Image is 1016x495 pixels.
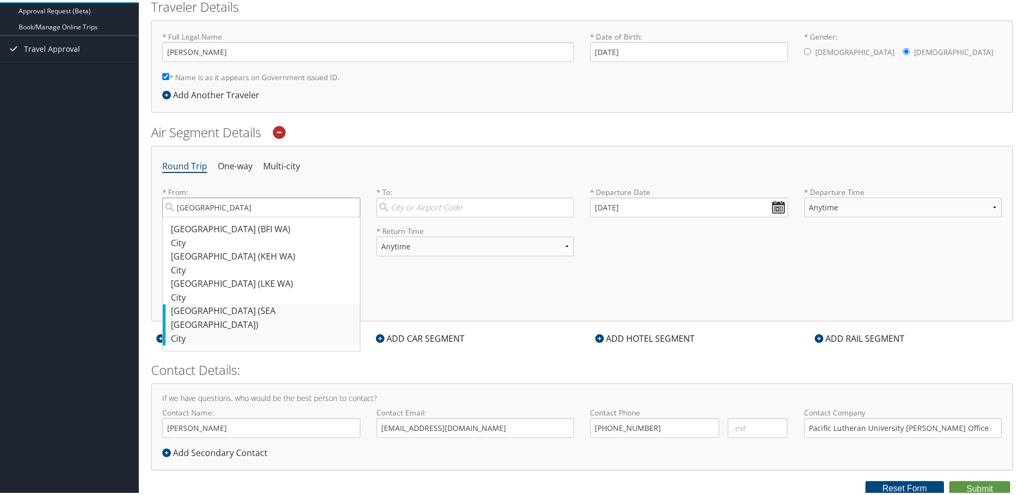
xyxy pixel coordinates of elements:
label: Contact Email: [376,405,574,436]
label: Contact Name: [162,405,360,436]
input: MM/DD/YYYY [590,195,788,215]
input: * Gender:[DEMOGRAPHIC_DATA][DEMOGRAPHIC_DATA] [903,46,910,53]
div: [GEOGRAPHIC_DATA] (SEA [GEOGRAPHIC_DATA]) [171,302,355,329]
div: City [171,330,355,344]
label: [DEMOGRAPHIC_DATA] [815,40,894,60]
div: Add Secondary Contact [162,444,273,457]
li: Round Trip [162,155,207,174]
h2: Air Segment Details [151,121,1013,139]
div: City [171,234,355,248]
span: Travel Approval [24,34,80,60]
label: * Return Time [376,224,574,234]
input: * Gender:[DEMOGRAPHIC_DATA][DEMOGRAPHIC_DATA] [804,46,811,53]
div: ADD AIR SEGMENT [151,330,247,343]
h4: If we have questions, who would be the best person to contact? [162,392,1002,400]
li: Multi-city [263,155,300,174]
label: * Gender: [804,29,1002,61]
li: One-way [218,155,253,174]
input: * Date of Birth: [590,40,788,60]
input: Contact Company [804,416,1002,436]
button: Submit [949,479,1010,495]
label: * Full Legal Name [162,29,574,60]
h2: Contact Details: [151,359,1013,377]
label: * Date of Birth: [590,29,788,60]
select: * Departure Time [804,195,1002,215]
label: * From: [162,185,360,215]
label: * Departure Date [590,185,788,195]
input: Contact Name: [162,416,360,436]
input: * Name is as it appears on Government issued ID. [162,71,169,78]
div: City [171,262,355,276]
h5: * Denotes required field [162,301,1002,308]
button: Reset Form [865,479,944,494]
div: [GEOGRAPHIC_DATA] (BFI WA) [171,221,355,234]
div: Add Another Traveler [162,87,265,99]
div: ADD CAR SEGMENT [371,330,470,343]
label: [DEMOGRAPHIC_DATA] [914,40,993,60]
div: City [171,289,355,303]
label: Contact Company [804,405,1002,436]
div: [GEOGRAPHIC_DATA] (KEH WA) [171,248,355,262]
input: Contact Email: [376,416,574,436]
input: .ext [728,416,788,436]
label: * Name is as it appears on Government issued ID. [162,65,340,85]
input: * Full Legal Name [162,40,574,60]
label: * Departure Time [804,185,1002,224]
div: ADD HOTEL SEGMENT [590,330,700,343]
input: [GEOGRAPHIC_DATA] (BFI WA)City[GEOGRAPHIC_DATA] (KEH WA)City[GEOGRAPHIC_DATA] (LKE WA)City[GEOGRA... [162,195,360,215]
label: Contact Phone [590,405,788,416]
div: [GEOGRAPHIC_DATA] (LKE WA) [171,275,355,289]
label: * To: [376,185,574,215]
input: City or Airport Code [376,195,574,215]
div: ADD RAIL SEGMENT [809,330,910,343]
h6: Additional Options: [162,279,1002,285]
